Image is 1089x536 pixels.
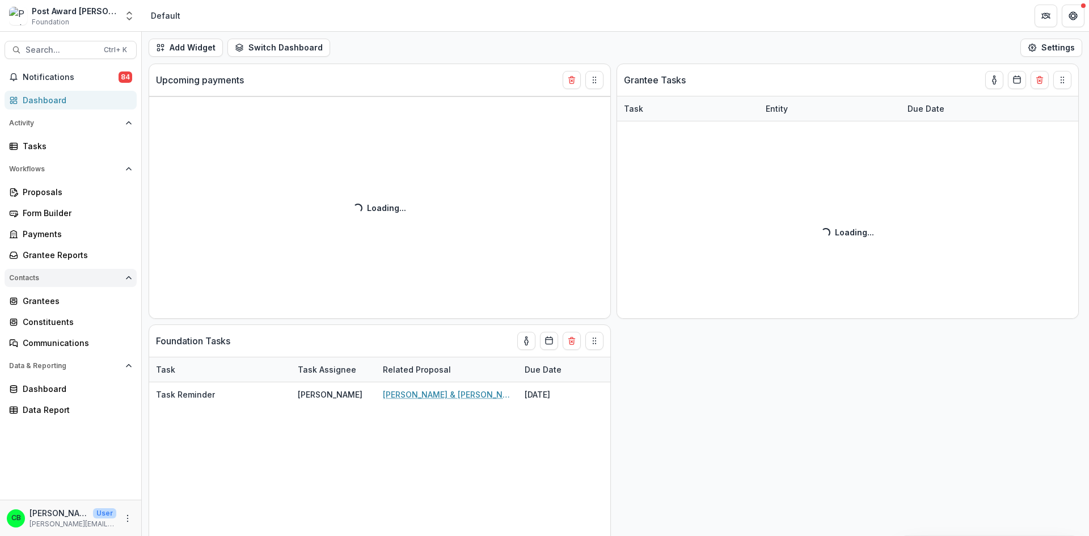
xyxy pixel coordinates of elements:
[376,364,458,375] div: Related Proposal
[5,313,137,331] a: Constituents
[518,382,603,407] div: [DATE]
[23,249,128,261] div: Grantee Reports
[291,357,376,382] div: Task Assignee
[5,292,137,310] a: Grantees
[149,39,223,57] button: Add Widget
[376,357,518,382] div: Related Proposal
[518,357,603,382] div: Due Date
[121,512,134,525] button: More
[23,207,128,219] div: Form Builder
[29,507,88,519] p: [PERSON_NAME]
[563,71,581,89] button: Delete card
[1031,71,1049,89] button: Delete card
[1053,71,1071,89] button: Drag
[5,41,137,59] button: Search...
[517,332,535,350] button: toggle-assigned-to-me
[93,508,116,518] p: User
[518,364,568,375] div: Due Date
[23,337,128,349] div: Communications
[9,274,121,282] span: Contacts
[1035,5,1057,27] button: Partners
[156,389,215,400] p: Task Reminder
[585,332,603,350] button: Drag
[985,71,1003,89] button: toggle-assigned-to-me
[1020,39,1082,57] button: Settings
[102,44,129,56] div: Ctrl + K
[149,364,182,375] div: Task
[298,389,362,400] div: [PERSON_NAME]
[9,119,121,127] span: Activity
[383,389,511,400] a: [PERSON_NAME] & [PERSON_NAME]
[32,5,117,17] div: Post Award [PERSON_NAME] Childs Memorial Fund
[5,183,137,201] a: Proposals
[5,68,137,86] button: Notifications84
[156,73,244,87] p: Upcoming payments
[146,7,185,24] nav: breadcrumb
[23,316,128,328] div: Constituents
[23,383,128,395] div: Dashboard
[5,225,137,243] a: Payments
[1008,71,1026,89] button: Calendar
[540,332,558,350] button: Calendar
[11,514,21,522] div: Christina Bruno
[149,357,291,382] div: Task
[9,362,121,370] span: Data & Reporting
[291,364,363,375] div: Task Assignee
[23,73,119,82] span: Notifications
[5,114,137,132] button: Open Activity
[121,5,137,27] button: Open entity switcher
[585,71,603,89] button: Drag
[227,39,330,57] button: Switch Dashboard
[1062,5,1084,27] button: Get Help
[5,204,137,222] a: Form Builder
[563,332,581,350] button: Delete card
[26,45,97,55] span: Search...
[5,334,137,352] a: Communications
[5,137,137,155] a: Tasks
[23,295,128,307] div: Grantees
[5,269,137,287] button: Open Contacts
[624,73,686,87] p: Grantee Tasks
[23,94,128,106] div: Dashboard
[23,186,128,198] div: Proposals
[5,91,137,109] a: Dashboard
[119,71,132,83] span: 84
[23,140,128,152] div: Tasks
[23,404,128,416] div: Data Report
[5,379,137,398] a: Dashboard
[29,519,116,529] p: [PERSON_NAME][EMAIL_ADDRESS][PERSON_NAME][DOMAIN_NAME]
[5,246,137,264] a: Grantee Reports
[5,357,137,375] button: Open Data & Reporting
[5,400,137,419] a: Data Report
[151,10,180,22] div: Default
[156,334,230,348] p: Foundation Tasks
[9,7,27,25] img: Post Award Jane Coffin Childs Memorial Fund
[9,165,121,173] span: Workflows
[23,228,128,240] div: Payments
[32,17,69,27] span: Foundation
[5,160,137,178] button: Open Workflows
